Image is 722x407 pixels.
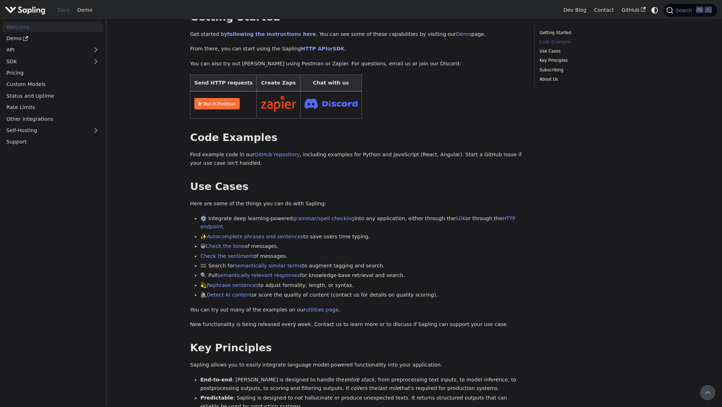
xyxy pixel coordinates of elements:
[2,137,103,147] a: Support
[673,7,696,13] span: Search
[190,60,524,68] p: You can also try out [PERSON_NAME] using Postman or Zapier. For questions, email us or join our D...
[190,342,524,354] h2: Key Principles
[194,98,240,109] img: Run in Postman
[190,306,524,314] p: You can try out many of the examples on our .
[207,282,258,288] a: Rephrase sentences
[217,272,300,278] a: semantically relevant responses
[200,215,524,232] li: ⚙️ Integrate deep learning-powered into any application, either through the or through the .
[200,395,233,401] strong: Predictable
[2,45,89,55] a: API
[539,48,636,55] a: Use Cases
[227,31,316,37] a: following the instructions here
[700,385,715,400] button: Scroll back to top
[190,151,524,168] p: Find example code in our , including examples for Python and JavaScript (React, Angular). Start a...
[705,7,712,13] kbd: K
[190,30,524,39] p: Get started by . You can see some of these capabilities by visiting our page.
[2,114,103,124] a: Other Integrations
[190,180,524,193] h2: Use Cases
[2,56,89,66] a: SDK
[455,216,465,221] a: SDK
[261,96,296,112] img: Connect in Zapier
[2,91,103,101] a: Status and Uptime
[2,33,103,44] a: Demo
[200,233,524,241] li: ✨ to save users time typing.
[539,67,636,74] a: Subscribing
[618,5,649,16] a: GitHub
[200,291,524,299] li: 🕵🏽‍♀️ or score the quality of content (contact us for details on quality scoring).
[301,46,327,51] a: HTTP API
[200,281,524,290] li: 💫 to adjust formality, length, or syntax.
[200,262,524,270] li: 🟰 Search for to augment tagging and search.
[234,263,302,268] a: semantically similar terms
[190,200,524,208] p: Here are some of the things you can do with Sapling:
[255,152,300,157] a: GitHub repository
[305,307,338,313] a: utilities page
[300,75,362,91] th: Chat with us
[200,377,232,382] strong: End-to-end
[200,376,524,393] li: : [PERSON_NAME] is designed to handle the , from preprocessing text inputs, to model inference, t...
[207,292,251,298] a: Detect AI content
[207,234,303,239] a: Autocomplete phrases and sentences
[190,45,524,53] p: From there, you can start using the Sapling or .
[344,377,375,382] em: entire stack
[333,46,344,51] a: SDK
[200,253,254,259] a: Check the sentiment
[2,79,103,89] a: Custom Models
[378,385,400,391] em: last mile
[89,45,103,55] button: Expand sidebar category 'API'
[539,76,636,83] a: About Us
[257,75,300,91] th: Create Zaps
[200,271,524,280] li: 🔍 Pull for knowledge-base retrieval and search.
[663,4,717,17] button: Search (Ctrl+K)
[2,68,103,78] a: Pricing
[590,5,618,16] a: Contact
[190,75,257,91] th: Send HTTP requests
[190,361,524,369] p: Sapling allows you to easily integrate language model-powered functionality into your application.
[5,5,48,15] a: Sapling.ai
[559,5,590,16] a: Dev Blog
[456,31,471,37] a: Demo
[293,216,354,221] a: grammar/spell checking
[53,5,74,16] a: Docs
[539,57,636,64] a: Key Principles
[2,22,103,32] a: Welcome
[539,29,636,36] a: Getting Started
[650,5,660,15] button: Switch between dark and light mode (currently system mode)
[304,96,358,111] img: Join Discord
[200,242,524,251] li: 😀 of messages.
[89,56,103,66] button: Expand sidebar category 'SDK'
[190,131,524,144] h2: Code Examples
[190,320,524,329] p: New functionality is being released every week. Contact us to learn more or to discuss if Sapling...
[2,102,103,113] a: Rate Limits
[539,39,636,45] a: Code Examples
[2,125,103,136] a: Self-Hosting
[74,5,96,16] a: Demo
[5,5,45,15] img: Sapling.ai
[200,252,524,261] li: of messages.
[206,243,244,249] a: Check the tone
